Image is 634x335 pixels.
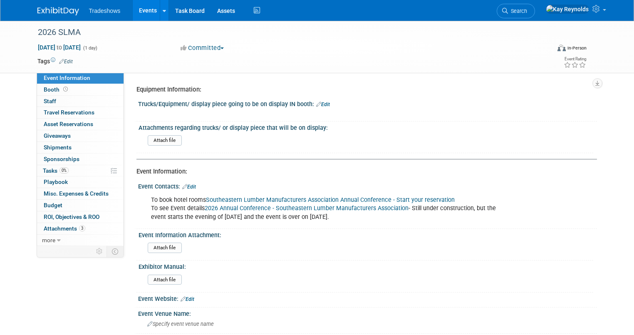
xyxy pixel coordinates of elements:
[37,96,124,107] a: Staff
[37,7,79,15] img: ExhibitDay
[178,44,227,52] button: Committed
[147,321,214,327] span: Specify event venue name
[181,296,194,302] a: Edit
[44,74,90,81] span: Event Information
[44,156,79,162] span: Sponsorships
[139,229,593,239] div: Event Information Attachment:
[505,43,587,56] div: Event Format
[37,107,124,118] a: Travel Reservations
[55,44,63,51] span: to
[37,130,124,141] a: Giveaways
[92,246,107,257] td: Personalize Event Tab Strip
[44,179,68,185] span: Playbook
[37,200,124,211] a: Budget
[567,45,587,51] div: In-Person
[43,167,69,174] span: Tasks
[37,154,124,165] a: Sponsorships
[44,132,71,139] span: Giveaways
[44,109,94,116] span: Travel Reservations
[42,237,55,243] span: more
[37,188,124,199] a: Misc. Expenses & Credits
[497,4,535,18] a: Search
[44,144,72,151] span: Shipments
[44,190,109,197] span: Misc. Expenses & Credits
[44,202,62,208] span: Budget
[508,8,527,14] span: Search
[44,98,56,104] span: Staff
[37,119,124,130] a: Asset Reservations
[106,246,124,257] td: Toggle Event Tabs
[564,57,586,61] div: Event Rating
[145,192,508,225] div: To book hotel rooms To see Event details - Still under construction, but the event starts the eve...
[37,84,124,95] a: Booth
[138,98,597,109] div: Trucks/Equipment/ display piece going to be on display IN booth:
[136,167,591,176] div: Event Information:
[44,121,93,127] span: Asset Reservations
[59,59,73,65] a: Edit
[37,235,124,246] a: more
[139,122,593,132] div: Attachments regarding trucks/ or display piece that will be on display:
[138,293,597,303] div: Event Website:
[182,184,196,190] a: Edit
[546,5,589,14] img: Kay Reynolds
[37,211,124,223] a: ROI, Objectives & ROO
[62,86,69,92] span: Booth not reserved yet
[138,180,597,191] div: Event Contacts:
[136,85,591,94] div: Equipment Information:
[205,205,409,212] a: 2026 Annual Conference - Southeastern Lumber Manufacturers Association
[316,102,330,107] a: Edit
[37,57,73,65] td: Tags
[37,72,124,84] a: Event Information
[79,225,85,231] span: 3
[37,142,124,153] a: Shipments
[37,44,81,51] span: [DATE] [DATE]
[82,45,97,51] span: (1 day)
[138,308,597,318] div: Event Venue Name:
[37,165,124,176] a: Tasks0%
[89,7,121,14] span: Tradeshows
[139,261,593,271] div: Exhibitor Manual:
[44,225,85,232] span: Attachments
[37,223,124,234] a: Attachments3
[59,167,69,174] span: 0%
[44,86,69,93] span: Booth
[44,213,99,220] span: ROI, Objectives & ROO
[206,196,455,203] a: Southeastern Lumber Manufacturers Association Annual Conference - Start your reservation
[35,25,540,40] div: 2026 SLMA
[37,176,124,188] a: Playbook
[557,45,566,51] img: Format-Inperson.png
